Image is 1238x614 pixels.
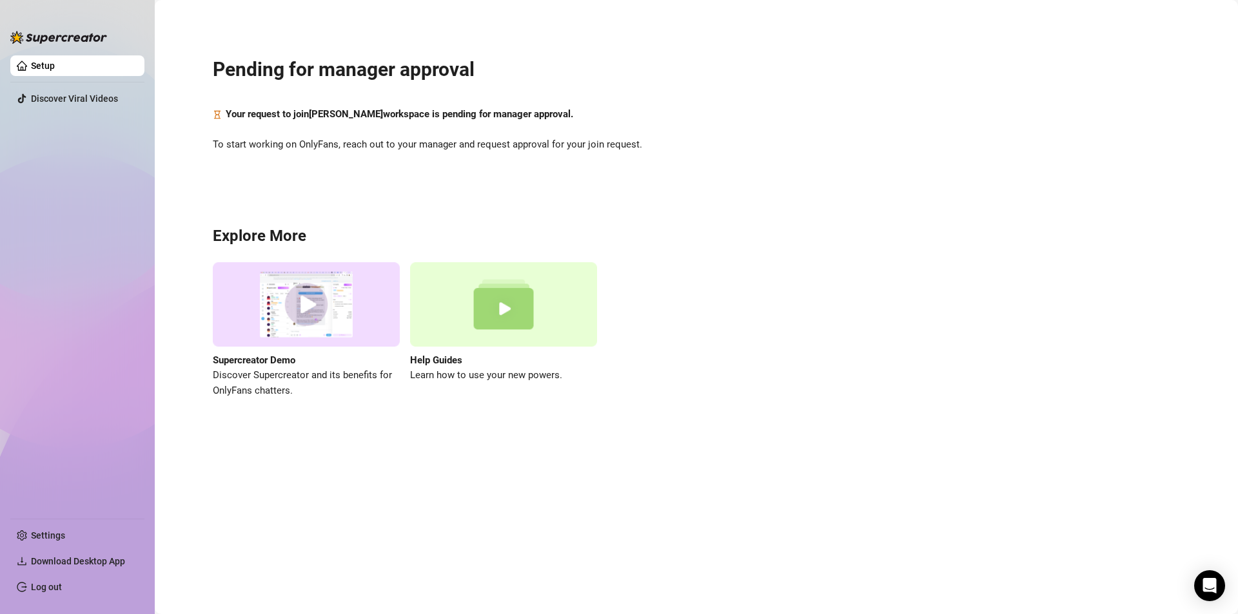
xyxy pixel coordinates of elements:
[31,582,62,592] a: Log out
[31,530,65,541] a: Settings
[213,226,1180,247] h3: Explore More
[213,368,400,398] span: Discover Supercreator and its benefits for OnlyFans chatters.
[410,354,462,366] strong: Help Guides
[410,368,597,383] span: Learn how to use your new powers.
[213,354,295,366] strong: Supercreator Demo
[31,61,55,71] a: Setup
[10,31,107,44] img: logo-BBDzfeDw.svg
[213,57,1180,82] h2: Pending for manager approval
[410,262,597,398] a: Help GuidesLearn how to use your new powers.
[1194,570,1225,601] div: Open Intercom Messenger
[213,107,222,122] span: hourglass
[31,93,118,104] a: Discover Viral Videos
[213,262,400,347] img: supercreator demo
[226,108,573,120] strong: Your request to join [PERSON_NAME] workspace is pending for manager approval.
[31,556,125,566] span: Download Desktop App
[213,262,400,398] a: Supercreator DemoDiscover Supercreator and its benefits for OnlyFans chatters.
[17,556,27,566] span: download
[410,262,597,347] img: help guides
[213,137,1180,153] span: To start working on OnlyFans, reach out to your manager and request approval for your join request.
